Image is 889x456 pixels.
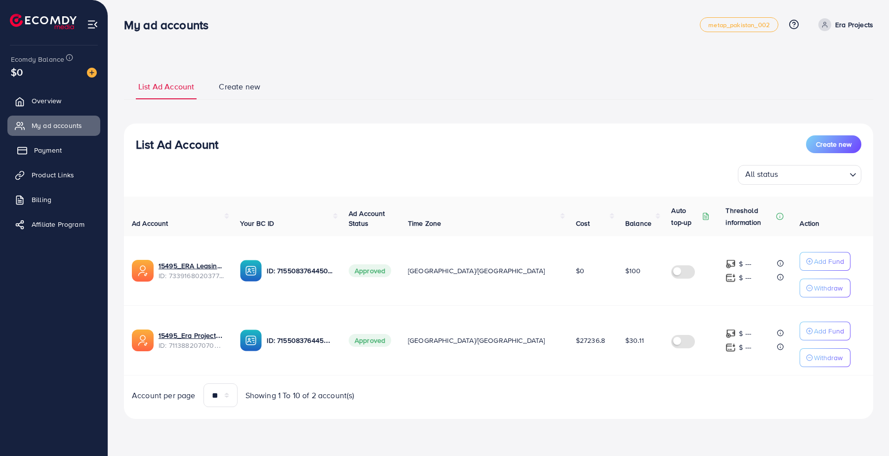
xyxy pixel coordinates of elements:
span: $27236.8 [576,335,605,345]
img: ic-ads-acc.e4c84228.svg [132,330,154,351]
img: ic-ads-acc.e4c84228.svg [132,260,154,282]
span: Ad Account Status [349,208,385,228]
a: Product Links [7,165,100,185]
span: Approved [349,264,391,277]
h3: List Ad Account [136,137,218,152]
a: 15495_Era Projects_1665922781482 [159,331,224,340]
img: ic-ba-acc.ded83a64.svg [240,260,262,282]
p: Add Fund [814,325,844,337]
img: ic-ba-acc.ded83a64.svg [240,330,262,351]
button: Withdraw [800,348,850,367]
p: Threshold information [726,205,774,228]
span: Ecomdy Balance [11,54,64,64]
button: Withdraw [800,279,850,297]
a: My ad accounts [7,116,100,135]
div: Search for option [738,165,861,185]
p: ID: 7155083764450721794 [267,334,332,346]
span: List Ad Account [138,81,194,92]
span: Cost [576,218,590,228]
a: Overview [7,91,100,111]
input: Search for option [781,167,846,182]
span: Product Links [32,170,74,180]
span: metap_pakistan_002 [708,22,770,28]
span: Time Zone [408,218,441,228]
p: ID: 7155083764450721794 [267,265,332,277]
span: $30.11 [625,335,644,345]
span: Affiliate Program [32,219,84,229]
span: Billing [32,195,51,205]
span: Overview [32,96,61,106]
span: [GEOGRAPHIC_DATA]/[GEOGRAPHIC_DATA] [408,335,545,345]
img: image [87,68,97,78]
span: Create new [816,139,851,149]
p: Auto top-up [671,205,700,228]
span: $0 [11,65,23,79]
span: Create new [219,81,260,92]
a: Era Projects [814,18,873,31]
span: Showing 1 To 10 of 2 account(s) [245,390,355,401]
img: logo [10,14,77,29]
p: Withdraw [814,352,843,364]
p: $ --- [739,328,751,339]
span: Ad Account [132,218,168,228]
span: ID: 7339168020377681922 [159,271,224,281]
iframe: Chat [847,412,882,449]
span: Your BC ID [240,218,274,228]
p: $ --- [739,341,751,353]
span: Action [800,218,819,228]
button: Add Fund [800,322,850,340]
a: Payment [7,140,100,160]
span: $0 [576,266,584,276]
img: top-up amount [726,329,736,339]
button: Add Fund [800,252,850,271]
div: <span class='underline'>15495_ERA Leasing_1708783229245</span></br>7339168020377681922 [159,261,224,281]
span: Balance [625,218,651,228]
p: $ --- [739,272,751,284]
h3: My ad accounts [124,18,216,32]
p: Add Fund [814,255,844,267]
span: [GEOGRAPHIC_DATA]/[GEOGRAPHIC_DATA] [408,266,545,276]
div: <span class='underline'>15495_Era Projects_1665922781482</span></br>7113882070702768130 [159,331,224,351]
span: Approved [349,334,391,347]
img: top-up amount [726,259,736,269]
span: Payment [34,145,62,155]
a: metap_pakistan_002 [700,17,778,32]
span: ID: 7113882070702768130 [159,340,224,350]
span: $100 [625,266,641,276]
span: Account per page [132,390,196,401]
p: Era Projects [835,19,873,31]
p: Withdraw [814,282,843,294]
span: My ad accounts [32,121,82,130]
img: top-up amount [726,273,736,283]
a: 15495_ERA Leasing_1708783229245 [159,261,224,271]
p: $ --- [739,258,751,270]
a: Affiliate Program [7,214,100,234]
img: top-up amount [726,342,736,353]
img: menu [87,19,98,30]
span: All status [743,166,780,182]
button: Create new [806,135,861,153]
a: Billing [7,190,100,209]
